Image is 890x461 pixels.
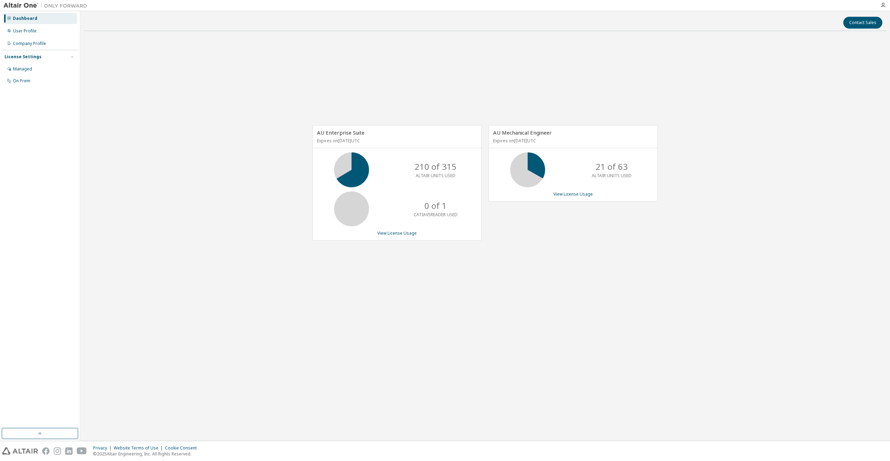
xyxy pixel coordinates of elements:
[13,66,32,72] div: Managed
[93,451,201,457] p: © 2025 Altair Engineering, Inc. All Rights Reserved.
[843,17,882,29] button: Contact Sales
[5,54,42,60] div: License Settings
[317,138,475,144] p: Expires on [DATE] UTC
[54,447,61,455] img: instagram.svg
[93,445,114,451] div: Privacy
[114,445,165,451] div: Website Terms of Use
[13,28,37,34] div: User Profile
[2,447,38,455] img: altair_logo.svg
[13,16,37,21] div: Dashboard
[493,129,552,136] span: AU Mechanical Engineer
[415,161,457,173] p: 210 of 315
[553,191,593,197] a: View License Usage
[13,41,46,46] div: Company Profile
[65,447,73,455] img: linkedin.svg
[493,138,651,144] p: Expires on [DATE] UTC
[77,447,87,455] img: youtube.svg
[416,173,455,179] p: ALTAIR UNITS USED
[596,161,628,173] p: 21 of 63
[424,200,447,212] p: 0 of 1
[42,447,50,455] img: facebook.svg
[377,230,417,236] a: View License Usage
[3,2,91,9] img: Altair One
[317,129,364,136] span: AU Enterprise Suite
[165,445,201,451] div: Cookie Consent
[414,212,458,218] p: CATIAV5READER USED
[13,78,30,84] div: On Prem
[592,173,632,179] p: ALTAIR UNITS USED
